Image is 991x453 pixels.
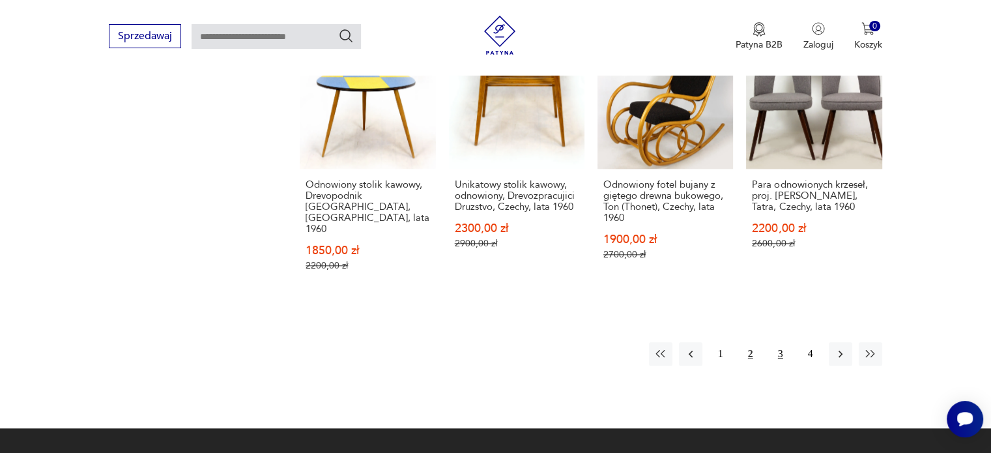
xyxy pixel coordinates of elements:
button: Patyna B2B [736,22,783,51]
p: 2200,00 zł [752,223,876,234]
button: 0Koszyk [854,22,882,51]
div: 0 [869,21,880,32]
p: 1900,00 zł [603,234,727,245]
h3: Odnowiony stolik kawowy, Drevopodnik [GEOGRAPHIC_DATA], [GEOGRAPHIC_DATA], lata 1960 [306,179,429,235]
p: Koszyk [854,38,882,51]
h3: Unikatowy stolik kawowy, odnowiony, Drevozpracujici Druzstvo, Czechy, lata 1960 [455,179,579,212]
img: Ikonka użytkownika [812,22,825,35]
button: Szukaj [338,28,354,44]
button: 2 [739,342,762,366]
h3: Odnowiony fotel bujany z giętego drewna bukowego, Ton (Thonet), Czechy, lata 1960 [603,179,727,224]
p: Zaloguj [803,38,833,51]
a: SaleOdnowiony fotel bujany z giętego drewna bukowego, Ton (Thonet), Czechy, lata 1960Odnowiony fo... [597,33,733,297]
a: SalePara odnowionych krzeseł, proj. Antonín Šuman, Tatra, Czechy, lata 1960Para odnowionych krzes... [746,33,882,297]
img: Patyna - sklep z meblami i dekoracjami vintage [480,16,519,55]
a: Sprzedawaj [109,33,181,42]
a: SaleOdnowiony stolik kawowy, Drevopodnik Brno, Czechy, lata 1960Odnowiony stolik kawowy, Drevopod... [300,33,435,297]
iframe: Smartsupp widget button [947,401,983,437]
p: 1850,00 zł [306,245,429,256]
button: 4 [799,342,822,366]
button: 3 [769,342,792,366]
p: 2200,00 zł [306,260,429,271]
button: Zaloguj [803,22,833,51]
img: Ikona medalu [753,22,766,37]
p: 2300,00 zł [455,223,579,234]
a: Ikona medaluPatyna B2B [736,22,783,51]
button: Sprzedawaj [109,24,181,48]
img: Ikona koszyka [861,22,874,35]
a: SaleUnikatowy stolik kawowy, odnowiony, Drevozpracujici Druzstvo, Czechy, lata 1960Unikatowy stol... [449,33,584,297]
p: Patyna B2B [736,38,783,51]
p: 2700,00 zł [603,249,727,260]
button: 1 [709,342,732,366]
p: 2600,00 zł [752,238,876,249]
h3: Para odnowionych krzeseł, proj. [PERSON_NAME], Tatra, Czechy, lata 1960 [752,179,876,212]
p: 2900,00 zł [455,238,579,249]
